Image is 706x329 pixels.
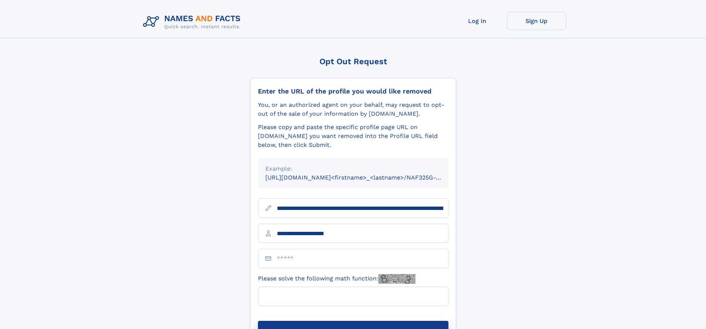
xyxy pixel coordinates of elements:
[265,174,463,181] small: [URL][DOMAIN_NAME]<firstname>_<lastname>/NAF325G-xxxxxxxx
[140,12,247,32] img: Logo Names and Facts
[258,274,415,284] label: Please solve the following math function:
[448,12,507,30] a: Log In
[258,123,448,149] div: Please copy and paste the specific profile page URL on [DOMAIN_NAME] you want removed into the Pr...
[258,101,448,118] div: You, or an authorized agent on your behalf, may request to opt-out of the sale of your informatio...
[258,87,448,95] div: Enter the URL of the profile you would like removed
[507,12,566,30] a: Sign Up
[250,57,456,66] div: Opt Out Request
[265,164,441,173] div: Example:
